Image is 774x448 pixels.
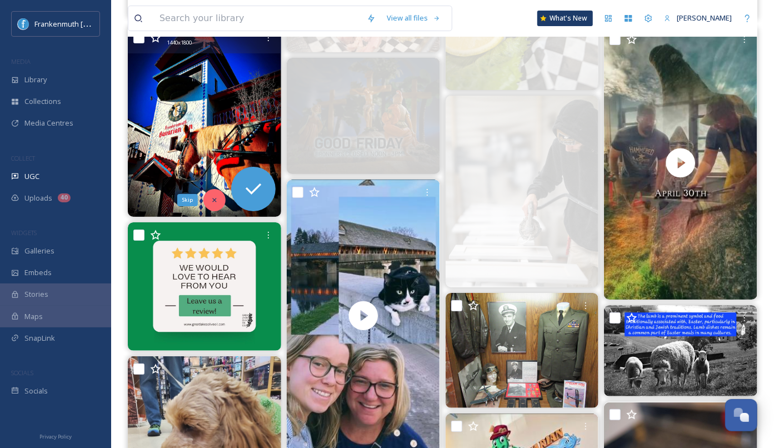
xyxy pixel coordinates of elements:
span: COLLECT [11,154,35,162]
span: 1440 x 1800 [167,39,192,47]
input: Search your library [154,6,361,31]
span: Frankenmuth [US_STATE] [34,18,118,29]
span: Stories [24,289,48,300]
a: View all files [381,7,446,29]
img: #greatlakesoliveoil #seefrankenmuth #puremichigan #riverplacefun [128,222,281,351]
img: A smooth, flawless finish starts right here! At Stampers Painting Co., we bring your cabinets and... [446,96,599,287]
span: Socials [24,386,48,396]
span: SnapLink [24,333,55,344]
a: What's New [537,11,593,26]
div: Skip [177,194,198,206]
a: Privacy Policy [39,429,72,442]
span: Maps [24,311,43,322]
img: This month on social media the Michigan Heroes Museum is featuring the stories of the heroes on d... [446,293,599,408]
img: #frankenmuth #michigan #architecture #bavarianinn [128,25,281,217]
a: [PERSON_NAME] [658,7,737,29]
span: Library [24,74,47,85]
span: Collections [24,96,61,107]
span: Uploads [24,193,52,203]
span: WIDGETS [11,228,37,237]
span: Media Centres [24,118,73,128]
span: SOCIALS [11,369,33,377]
span: Galleries [24,246,54,256]
span: Privacy Policy [39,433,72,440]
img: It's time for the Frankenmuth Woolen Mill Friday Wool Fact! Find out more about our products and ... [604,305,757,397]
img: #BronnersChristmasWonderland will be closed in observance of #GoodFriday from Noon-3pm. Reopening... [287,58,440,174]
img: thumbnail [604,27,757,300]
div: 40 [58,193,71,202]
span: MEDIA [11,57,31,66]
span: UGC [24,171,39,182]
button: Open Chat [725,399,757,431]
span: [PERSON_NAME] [677,13,732,23]
span: Embeds [24,267,52,278]
img: Social%20Media%20PFP%202025.jpg [18,18,29,29]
